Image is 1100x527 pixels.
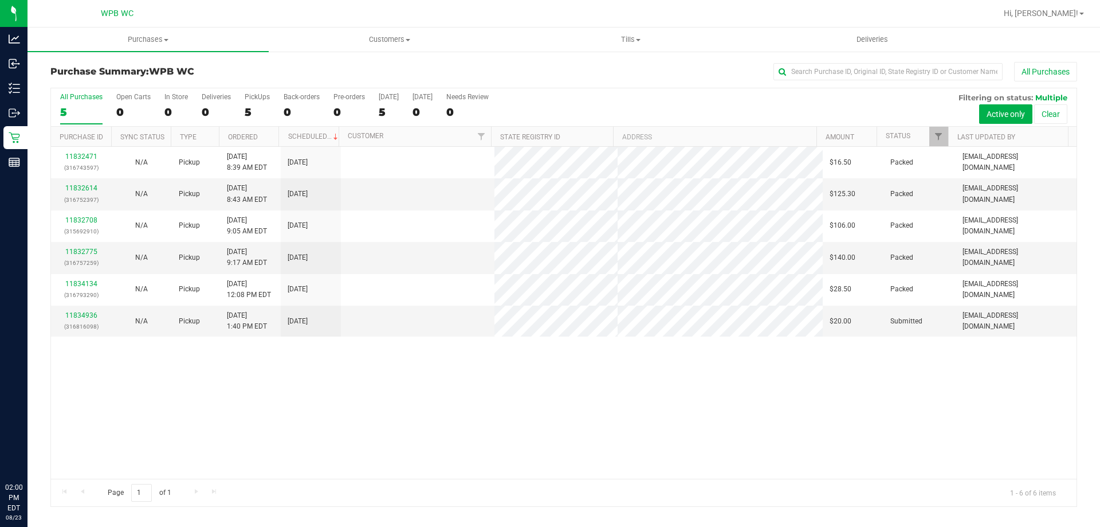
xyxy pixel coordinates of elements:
div: 5 [245,106,270,119]
span: $16.50 [830,157,851,168]
span: [DATE] 8:43 AM EDT [227,183,267,205]
span: $28.50 [830,284,851,295]
span: Not Applicable [135,158,148,166]
span: 1 - 6 of 6 items [1001,484,1065,501]
button: All Purchases [1014,62,1077,81]
a: Ordered [228,133,258,141]
div: Open Carts [116,93,151,101]
span: WPB WC [149,66,194,77]
span: Pickup [179,284,200,295]
button: N/A [135,316,148,327]
div: 0 [116,106,151,119]
a: 11834134 [65,280,97,288]
span: Tills [510,34,751,45]
a: State Registry ID [500,133,560,141]
span: Packed [890,252,913,263]
div: 0 [446,106,489,119]
span: [DATE] 1:40 PM EDT [227,310,267,332]
p: (316793290) [58,290,104,300]
span: Pickup [179,252,200,263]
a: Amount [826,133,854,141]
p: (316816098) [58,321,104,332]
span: Not Applicable [135,221,148,229]
p: (316757259) [58,257,104,268]
span: Packed [890,220,913,231]
p: 02:00 PM EDT [5,482,22,513]
button: N/A [135,220,148,231]
a: Customer [348,132,383,140]
div: 5 [60,106,103,119]
inline-svg: Inventory [9,83,20,94]
span: Purchases [27,34,269,45]
button: N/A [135,284,148,295]
div: In Store [164,93,188,101]
a: Sync Status [120,133,164,141]
inline-svg: Inbound [9,58,20,69]
a: Scheduled [288,132,340,140]
span: WPB WC [101,9,133,18]
p: (316743597) [58,162,104,173]
button: N/A [135,157,148,168]
span: Pickup [179,316,200,327]
div: 0 [164,106,188,119]
a: 11832614 [65,184,97,192]
span: [DATE] [288,157,308,168]
div: 5 [379,106,399,119]
div: 0 [284,106,320,119]
a: Deliveries [752,28,993,52]
span: Pickup [179,157,200,168]
div: [DATE] [412,93,433,101]
span: Not Applicable [135,317,148,325]
div: Back-orders [284,93,320,101]
span: [DATE] 8:39 AM EDT [227,151,267,173]
span: Deliveries [841,34,903,45]
inline-svg: Outbound [9,107,20,119]
div: All Purchases [60,93,103,101]
a: Tills [510,28,751,52]
span: $125.30 [830,189,855,200]
span: [DATE] 9:05 AM EDT [227,215,267,237]
a: Type [180,133,197,141]
span: $140.00 [830,252,855,263]
button: N/A [135,189,148,200]
span: Pickup [179,189,200,200]
span: Multiple [1035,93,1067,102]
span: Packed [890,157,913,168]
span: Packed [890,284,913,295]
div: [DATE] [379,93,399,101]
span: Hi, [PERSON_NAME]! [1004,9,1078,18]
th: Address [613,127,816,147]
span: Packed [890,189,913,200]
span: Submitted [890,316,922,327]
div: 0 [202,106,231,119]
div: Pre-orders [333,93,365,101]
span: $20.00 [830,316,851,327]
inline-svg: Reports [9,157,20,168]
span: [DATE] [288,220,308,231]
span: [DATE] [288,189,308,200]
button: N/A [135,252,148,263]
span: Not Applicable [135,253,148,261]
span: Pickup [179,220,200,231]
span: Not Applicable [135,190,148,198]
a: Last Updated By [957,133,1015,141]
span: [EMAIL_ADDRESS][DOMAIN_NAME] [962,310,1070,332]
span: Not Applicable [135,285,148,293]
div: Deliveries [202,93,231,101]
a: 11832775 [65,248,97,256]
button: Clear [1034,104,1067,124]
span: Filtering on status: [958,93,1033,102]
a: Purchase ID [60,133,103,141]
div: 0 [412,106,433,119]
span: [DATE] [288,252,308,263]
p: 08/23 [5,513,22,522]
p: (315692910) [58,226,104,237]
input: Search Purchase ID, Original ID, State Registry ID or Customer Name... [773,63,1003,80]
a: 11832708 [65,216,97,224]
span: [DATE] 9:17 AM EDT [227,247,267,268]
iframe: Resource center [11,435,46,470]
span: [EMAIL_ADDRESS][DOMAIN_NAME] [962,279,1070,300]
span: [EMAIL_ADDRESS][DOMAIN_NAME] [962,247,1070,268]
div: PickUps [245,93,270,101]
p: (316752397) [58,194,104,205]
